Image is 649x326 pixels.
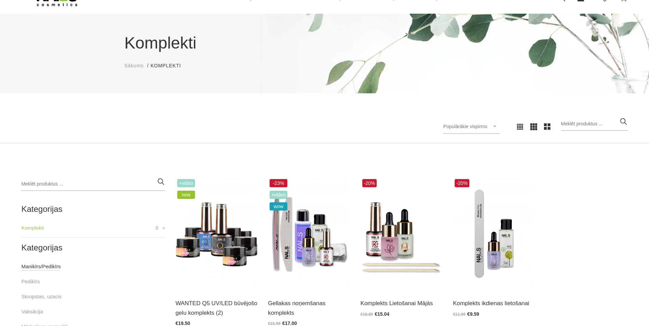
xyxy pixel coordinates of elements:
a: WANTED Q5 UV/LED būvējošo gelu komplekts (2) [176,299,258,317]
span: €21.99 [268,321,281,326]
h1: Komplekti [125,31,525,55]
span: €9.59 [467,311,479,317]
span: new [177,191,195,199]
span: -20% [362,179,377,187]
span: €19.50 [176,321,190,326]
img: Wanted gelu starta komplekta ietilpst:- Quick Builder Clear HYBRID bāze UV/LED, 8 ml;- Quick Crys... [176,177,258,290]
a: + [162,224,165,232]
span: +Video [177,179,195,187]
span: €15.04 [375,311,389,317]
a: Pedikīrs [21,277,40,286]
a: Skropstas, uzacis [21,293,62,301]
span: €18.80 [361,312,373,317]
span: Populārākie vispirms [443,124,487,129]
h2: Kategorijas [21,243,165,252]
span: -20% [455,179,469,187]
span: -23% [270,179,287,187]
a: Vaksācija [21,308,43,316]
a: Komplekts ikdienas lietošanai [453,299,535,308]
span: Sākums [125,63,144,68]
img: Komplektā ietilst:- Organic Lotion Lithi&Jasmine 50 ml;- Melleņu Kutikulu eļļa 15 ml;- Wooden Fil... [453,177,535,290]
a: Gellakas noņemšanas komplekts [268,299,350,317]
span: +Video [270,191,287,199]
span: wow [270,202,287,210]
a: Manikīrs/Pedikīrs [21,262,61,271]
span: €11.99 [453,312,466,317]
a: Sākums [125,62,144,69]
li: Komplekti [151,62,188,69]
input: Meklēt produktus ... [21,177,165,191]
img: Gellakas noņemšanas komplekts ietver▪️ Līdzeklis Gellaku un citu Soak Off produktu noņemšanai (10... [268,177,350,290]
h2: Kategorijas [21,205,165,214]
img: Komplektā ietilpst:- Keratīna līdzeklis bojātu nagu atjaunošanai, 14 ml,- Kutikulas irdinātājs ar... [361,177,443,290]
a: Komplekts Lietošanai Mājās [361,299,443,308]
input: Meklēt produktus ... [561,117,628,131]
span: 0 [156,224,158,232]
a: Komplekti [21,224,44,232]
span: €17.00 [282,321,297,326]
